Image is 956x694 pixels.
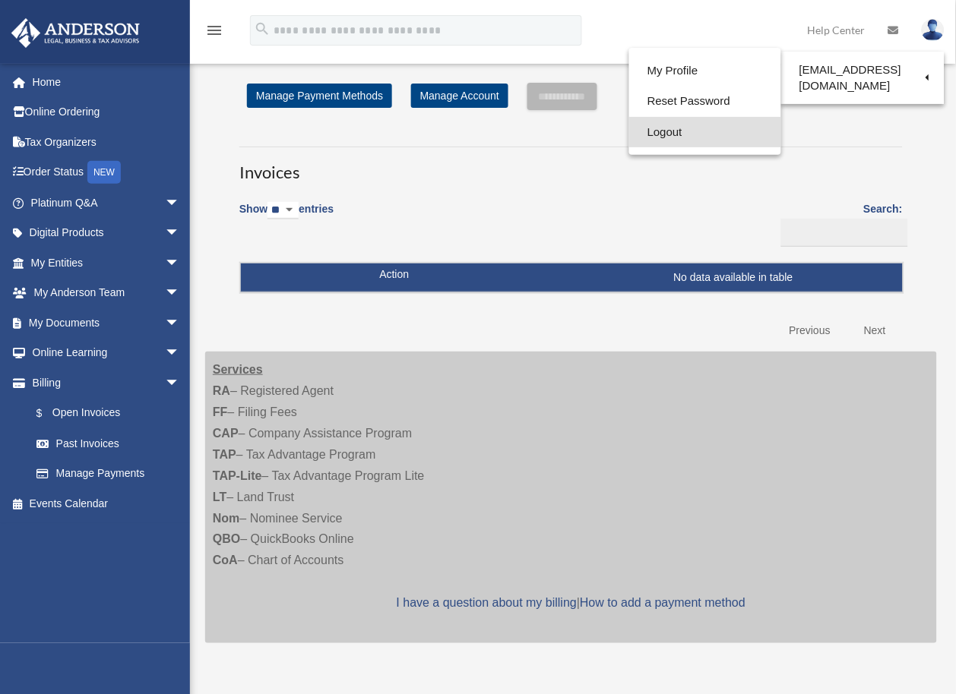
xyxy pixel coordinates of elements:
[11,308,203,338] a: My Documentsarrow_drop_down
[11,157,203,188] a: Order StatusNEW
[629,55,781,87] a: My Profile
[213,593,929,614] p: |
[165,248,195,279] span: arrow_drop_down
[7,18,144,48] img: Anderson Advisors Platinum Portal
[213,384,230,397] strong: RA
[11,67,203,97] a: Home
[165,218,195,249] span: arrow_drop_down
[629,86,781,117] a: Reset Password
[239,200,334,235] label: Show entries
[165,338,195,369] span: arrow_drop_down
[853,315,897,346] a: Next
[411,84,508,108] a: Manage Account
[241,263,903,292] td: No data available in table
[213,427,239,440] strong: CAP
[205,21,223,39] i: menu
[213,405,228,418] strong: FF
[629,117,781,148] a: Logout
[11,218,203,248] a: Digital Productsarrow_drop_down
[922,19,945,41] img: User Pic
[781,219,908,248] input: Search:
[213,512,240,525] strong: Nom
[21,428,195,459] a: Past Invoices
[21,459,195,489] a: Manage Payments
[213,363,263,376] strong: Services
[239,147,903,185] h3: Invoices
[580,597,745,610] a: How to add a payment method
[165,278,195,309] span: arrow_drop_down
[213,448,236,461] strong: TAP
[254,21,271,37] i: search
[213,491,226,503] strong: LT
[205,27,223,39] a: menu
[165,368,195,399] span: arrow_drop_down
[11,97,203,128] a: Online Ordering
[11,127,203,157] a: Tax Organizers
[213,469,262,482] strong: TAP-Lite
[11,278,203,308] a: My Anderson Teamarrow_drop_down
[397,597,577,610] a: I have a question about my billing
[213,554,238,567] strong: CoA
[11,248,203,278] a: My Entitiesarrow_drop_down
[205,352,937,643] div: – Registered Agent – Filing Fees – Company Assistance Program – Tax Advantage Program – Tax Advan...
[776,200,903,247] label: Search:
[11,368,195,398] a: Billingarrow_drop_down
[165,188,195,219] span: arrow_drop_down
[781,55,945,100] a: [EMAIL_ADDRESS][DOMAIN_NAME]
[778,315,842,346] a: Previous
[213,533,240,546] strong: QBO
[11,338,203,368] a: Online Learningarrow_drop_down
[45,404,52,423] span: $
[21,398,188,429] a: $Open Invoices
[267,202,299,219] select: Showentries
[11,188,203,218] a: Platinum Q&Aarrow_drop_down
[11,488,203,519] a: Events Calendar
[247,84,392,108] a: Manage Payment Methods
[165,308,195,339] span: arrow_drop_down
[87,161,121,184] div: NEW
